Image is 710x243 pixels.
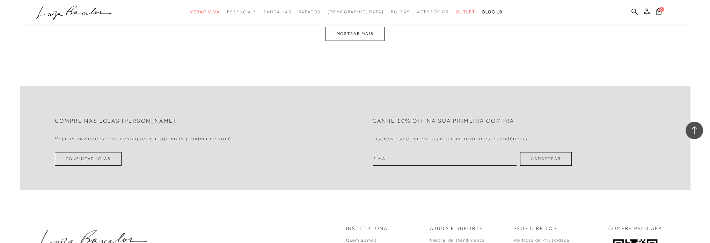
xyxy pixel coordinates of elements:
[659,7,664,12] span: 0
[263,9,291,14] span: Sandálias
[55,152,122,166] a: Consultar Lojas
[417,6,449,19] a: categoryNavScreenReaderText
[227,6,256,19] a: categoryNavScreenReaderText
[55,136,233,142] h4: Veja as novidades e os destaques da loja mais próxima de você.
[328,9,384,14] span: [DEMOGRAPHIC_DATA]
[482,9,503,14] span: BLOG LB
[654,8,664,17] button: 0
[430,225,483,232] p: Ajuda e Suporte
[514,238,570,243] a: Políticas de Privacidade
[328,6,384,19] a: noSubCategoriesText
[430,238,485,243] a: Central de atendimento
[390,6,410,19] a: categoryNavScreenReaderText
[190,6,220,19] a: categoryNavScreenReaderText
[325,27,384,41] button: MOSTRAR MAIS
[227,9,256,14] span: Essenciais
[263,6,291,19] a: categoryNavScreenReaderText
[482,6,503,19] a: BLOG LB
[373,136,529,142] h4: Inscreva-se e receba as últimas novidades e tendências.
[346,225,391,232] p: Institucional
[298,9,320,14] span: Sapatos
[190,9,220,14] span: Verão Viva
[55,118,176,124] h2: Compre nas lojas [PERSON_NAME]
[456,6,475,19] a: categoryNavScreenReaderText
[373,152,517,166] input: E-mail
[346,238,377,243] a: Quem Somos
[520,152,571,166] button: Cadastrar
[390,9,410,14] span: Bolsas
[514,225,557,232] p: Seus Direitos
[417,9,449,14] span: Acessórios
[298,6,320,19] a: categoryNavScreenReaderText
[608,225,662,232] p: COMPRE PELO APP
[456,9,475,14] span: Outlet
[373,118,514,124] h2: Ganhe 10% off na sua primeira compra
